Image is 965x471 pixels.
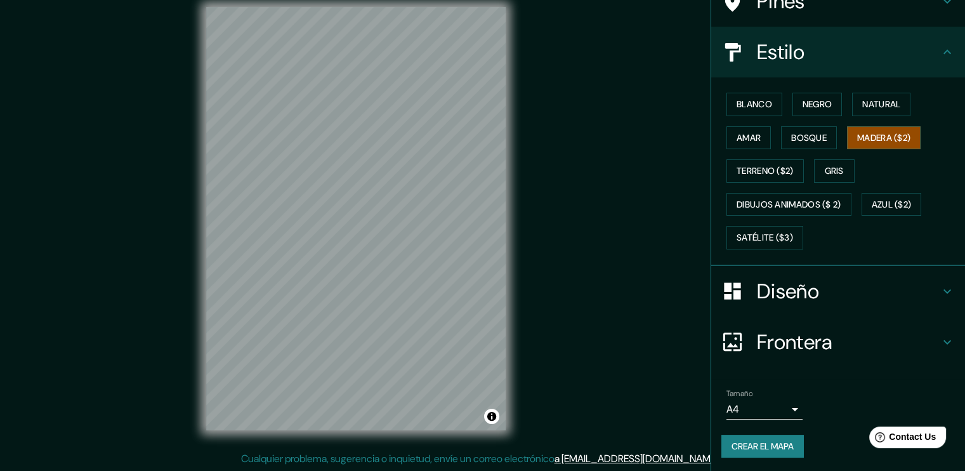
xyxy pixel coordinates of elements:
[737,163,794,179] font: Terreno ($2)
[757,329,940,355] h4: Frontera
[726,226,803,249] button: Satélite ($3)
[791,130,827,146] font: Bosque
[757,279,940,304] h4: Diseño
[847,126,921,150] button: Madera ($2)
[862,193,922,216] button: Azul ($2)
[814,159,855,183] button: Gris
[726,159,804,183] button: Terreno ($2)
[737,197,841,213] font: Dibujos animados ($ 2)
[484,409,499,424] button: Alternar atribución
[711,27,965,77] div: Estilo
[857,130,910,146] font: Madera ($2)
[737,130,761,146] font: Amar
[792,93,843,116] button: Negro
[206,7,506,430] canvas: Mapa
[852,93,910,116] button: Natural
[732,439,794,454] font: Crear el mapa
[825,163,844,179] font: Gris
[726,126,771,150] button: Amar
[852,421,951,457] iframe: Help widget launcher
[555,452,718,465] a: a [EMAIL_ADDRESS][DOMAIN_NAME]
[781,126,837,150] button: Bosque
[803,96,832,112] font: Negro
[711,317,965,368] div: Frontera
[862,96,900,112] font: Natural
[737,96,772,112] font: Blanco
[872,197,912,213] font: Azul ($2)
[726,388,752,399] label: Tamaño
[726,193,851,216] button: Dibujos animados ($ 2)
[726,399,803,420] div: A4
[726,93,782,116] button: Blanco
[711,266,965,317] div: Diseño
[737,230,793,246] font: Satélite ($3)
[241,451,720,467] p: Cualquier problema, sugerencia o inquietud, envíe un correo electrónico .
[721,435,804,458] button: Crear el mapa
[757,39,940,65] h4: Estilo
